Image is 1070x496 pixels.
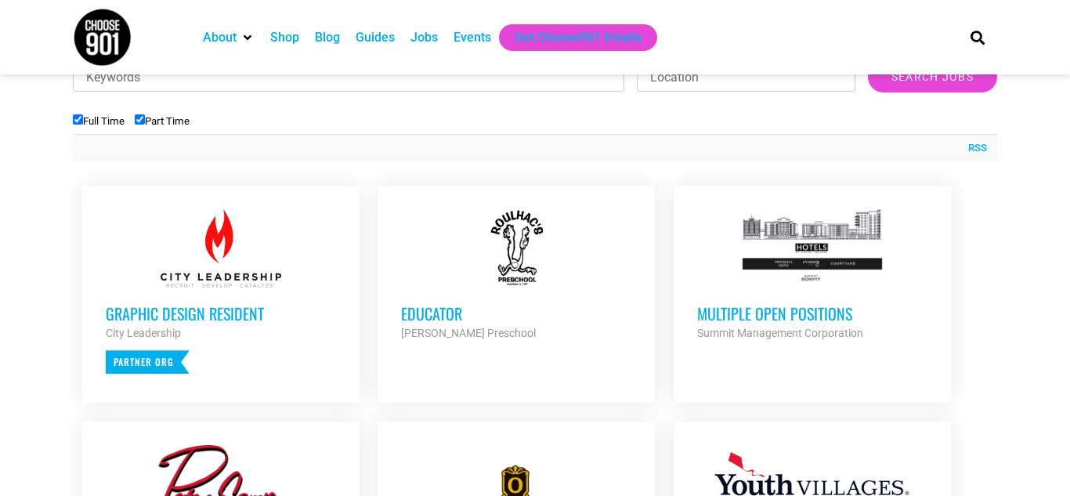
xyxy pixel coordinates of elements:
[674,186,951,366] a: Multiple Open Positions Summit Management Corporation
[965,24,991,50] div: Search
[270,28,299,47] a: Shop
[637,62,855,92] input: Location
[401,327,536,339] strong: [PERSON_NAME] Preschool
[515,28,642,47] a: Get Choose901 Emails
[697,303,927,324] h3: Multiple Open Positions
[73,115,125,127] label: Full Time
[106,303,336,324] h3: Graphic Design Resident
[410,28,438,47] a: Jobs
[73,62,624,92] input: Keywords
[73,114,83,125] input: Full Time
[868,61,997,92] input: Search Jobs
[135,114,145,125] input: Part Time
[356,28,395,47] a: Guides
[203,28,237,47] a: About
[454,28,491,47] a: Events
[378,186,655,366] a: Educator [PERSON_NAME] Preschool
[401,303,631,324] h3: Educator
[106,350,190,374] p: Partner Org
[82,186,360,397] a: Graphic Design Resident City Leadership Partner Org
[697,327,863,339] strong: Summit Management Corporation
[315,28,340,47] a: Blog
[106,327,181,339] strong: City Leadership
[960,140,987,156] a: RSS
[135,115,190,127] label: Part Time
[195,24,262,51] div: About
[195,24,944,51] nav: Main nav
